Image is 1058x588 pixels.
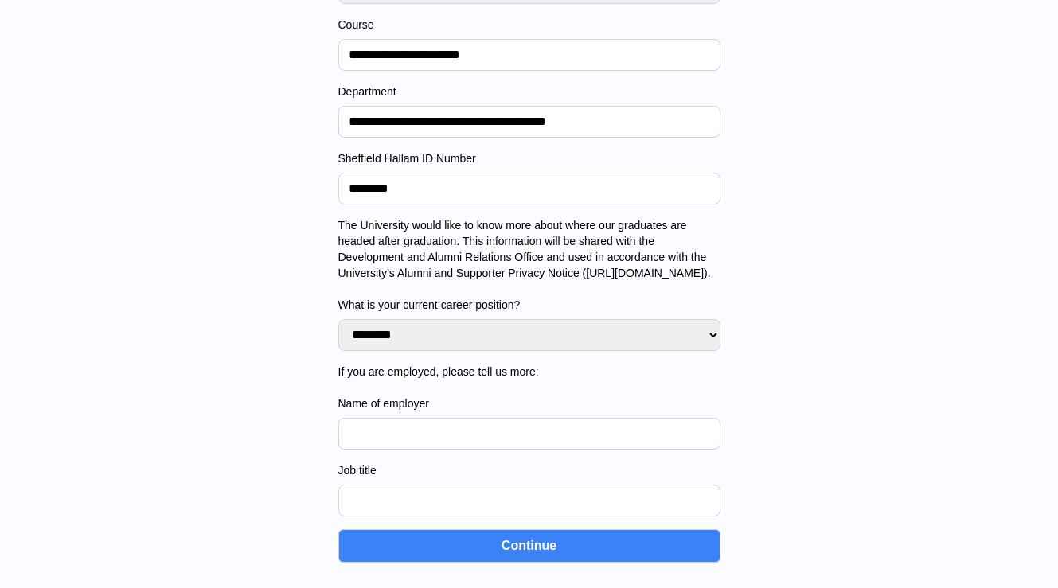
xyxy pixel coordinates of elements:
label: The University would like to know more about where our graduates are headed after graduation. Thi... [338,217,720,313]
label: Course [338,17,720,33]
label: Job title [338,462,720,478]
label: Sheffield Hallam ID Number [338,150,720,166]
label: If you are employed, please tell us more: Name of employer [338,364,720,411]
label: Department [338,84,720,99]
button: Continue [338,529,720,563]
